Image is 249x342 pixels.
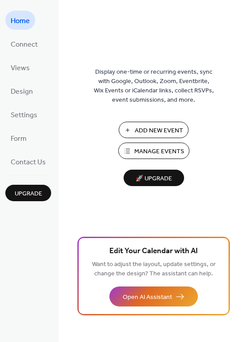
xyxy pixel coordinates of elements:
[124,170,184,186] button: 🚀 Upgrade
[92,258,216,280] span: Want to adjust the layout, update settings, or change the design? The assistant can help.
[134,147,184,156] span: Manage Events
[135,126,183,135] span: Add New Event
[118,143,189,159] button: Manage Events
[5,105,43,124] a: Settings
[109,286,198,306] button: Open AI Assistant
[11,85,33,99] span: Design
[11,108,37,122] span: Settings
[94,68,214,105] span: Display one-time or recurring events, sync with Google, Outlook, Zoom, Eventbrite, Wix Events or ...
[15,189,42,199] span: Upgrade
[11,132,27,146] span: Form
[5,34,43,53] a: Connect
[119,122,189,138] button: Add New Event
[11,61,30,75] span: Views
[123,293,172,302] span: Open AI Assistant
[109,245,198,258] span: Edit Your Calendar with AI
[5,11,35,30] a: Home
[5,58,35,77] a: Views
[5,81,38,100] a: Design
[11,155,46,169] span: Contact Us
[5,152,51,171] a: Contact Us
[5,185,51,201] button: Upgrade
[5,128,32,147] a: Form
[11,14,30,28] span: Home
[11,38,38,52] span: Connect
[129,173,179,185] span: 🚀 Upgrade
